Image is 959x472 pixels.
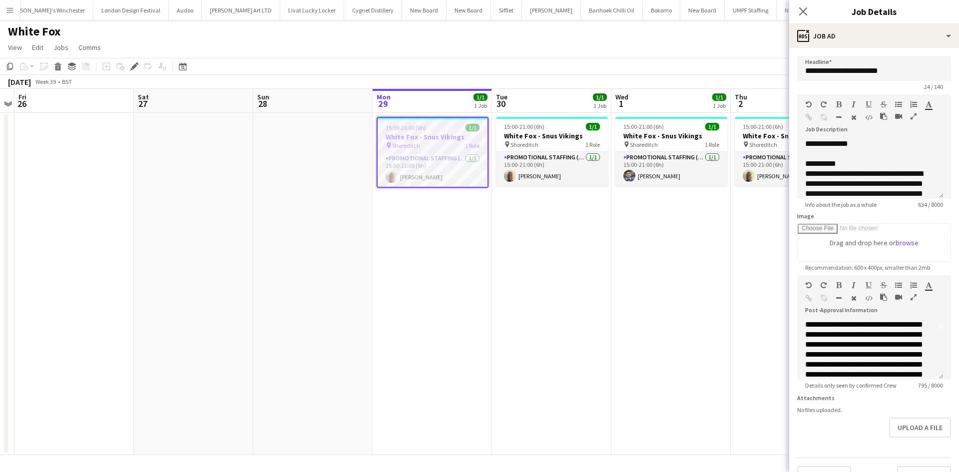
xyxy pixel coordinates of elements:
h3: White Fox - Snus Vikings [615,131,727,140]
span: 30 [494,98,507,109]
button: London Design Festival [93,0,169,20]
div: Job Ad [789,24,959,48]
button: Strikethrough [880,281,887,289]
span: 15:00-21:00 (6h) [623,123,664,130]
span: 1 Role [465,142,479,149]
button: New Board [680,0,725,20]
button: Horizontal Line [835,113,842,121]
button: Clear Formatting [850,113,857,121]
button: New Board [447,0,491,20]
button: Insert video [895,293,902,301]
span: 15:00-21:00 (6h) [743,123,783,130]
span: Shoreditch [510,141,538,148]
span: Sun [257,92,269,101]
span: 1 Role [585,141,600,148]
button: Fullscreen [910,112,917,120]
h3: White Fox - Snus Vikings [378,132,487,141]
app-job-card: 15:00-21:00 (6h)1/1White Fox - Snus Vikings Shoreditch1 RolePromotional Staffing (Brand Ambassado... [377,117,488,188]
span: 27 [136,98,149,109]
button: Text Color [925,100,932,108]
span: 29 [375,98,391,109]
app-card-role: Promotional Staffing (Brand Ambassadors)1/115:00-21:00 (6h)[PERSON_NAME] [735,152,847,186]
span: Mon [377,92,391,101]
a: Comms [74,41,105,54]
span: Shoreditch [749,141,777,148]
div: No files uploaded. [797,406,951,414]
button: Text Color [925,281,932,289]
span: View [8,43,22,52]
app-job-card: 15:00-21:00 (6h)1/1White Fox - Snus Vikings Shoreditch1 RolePromotional Staffing (Brand Ambassado... [615,117,727,186]
span: 1/1 [466,124,479,131]
button: Underline [865,281,872,289]
button: Cygnet Distillery [344,0,402,20]
span: Edit [32,43,43,52]
span: Details only seen by confirmed Crew [797,382,905,389]
button: HTML Code [865,294,872,302]
span: Info about the job as a whole [797,201,885,208]
app-job-card: 15:00-21:00 (6h)1/1White Fox - Snus Vikings Shoreditch1 RolePromotional Staffing (Brand Ambassado... [735,117,847,186]
button: Unordered List [895,100,902,108]
span: 26 [17,98,26,109]
h3: White Fox - Snus Vikings [735,131,847,140]
label: Attachments [797,394,835,402]
span: 1/1 [474,93,487,101]
button: Strikethrough [880,100,887,108]
button: UMPF Staffing [725,0,777,20]
h3: White Fox - Snus Vikings [496,131,608,140]
button: [PERSON_NAME] [522,0,581,20]
button: Undo [805,281,812,289]
button: Undo [805,100,812,108]
button: HTML Code [865,113,872,121]
app-card-role: Promotional Staffing (Brand Ambassadors)1/115:00-21:00 (6h)[PERSON_NAME] [496,152,608,186]
span: 15:00-21:00 (6h) [386,124,426,131]
button: Banhoek Chilli Oil [581,0,643,20]
span: 1/1 [586,123,600,130]
div: 1 Job [474,102,487,109]
button: Redo [820,281,827,289]
button: Horizontal Line [835,294,842,302]
span: 1 [614,98,628,109]
a: Jobs [49,41,72,54]
span: Comms [78,43,101,52]
div: [DATE] [8,77,31,87]
span: 1/1 [593,93,607,101]
button: Fullscreen [910,293,917,301]
span: Shoreditch [630,141,658,148]
button: Audoo [169,0,202,20]
h3: Job Details [789,5,959,18]
a: View [4,41,26,54]
button: [PERSON_NAME] Art LTD [202,0,280,20]
div: 15:00-21:00 (6h)1/1White Fox - Snus Vikings Shoreditch1 RolePromotional Staffing (Brand Ambassado... [496,117,608,186]
span: 28 [256,98,269,109]
span: 634 / 8000 [910,201,951,208]
button: Ordered List [910,281,917,289]
span: 1/1 [705,123,719,130]
div: 1 Job [713,102,726,109]
div: BST [62,78,72,85]
span: Fri [18,92,26,101]
span: Tue [496,92,507,101]
button: New Board [402,0,447,20]
span: 2 [733,98,747,109]
span: 1/1 [712,93,726,101]
button: Unordered List [895,281,902,289]
span: Recommendation: 600 x 400px, smaller than 2mb [797,264,938,271]
span: 795 / 8000 [910,382,951,389]
button: New Board [777,0,821,20]
button: Sifflet [491,0,522,20]
span: Thu [735,92,747,101]
span: 1 Role [705,141,719,148]
button: [PERSON_NAME]'s Winchester [1,0,93,20]
button: Insert video [895,112,902,120]
app-card-role: Promotional Staffing (Brand Ambassadors)1/115:00-21:00 (6h)[PERSON_NAME] [378,153,487,187]
div: 1 Job [593,102,606,109]
a: Edit [28,41,47,54]
app-card-role: Promotional Staffing (Brand Ambassadors)1/115:00-21:00 (6h)[PERSON_NAME] [615,152,727,186]
span: Sat [138,92,149,101]
button: Paste as plain text [880,293,887,301]
h1: White Fox [8,24,60,39]
button: Paste as plain text [880,112,887,120]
